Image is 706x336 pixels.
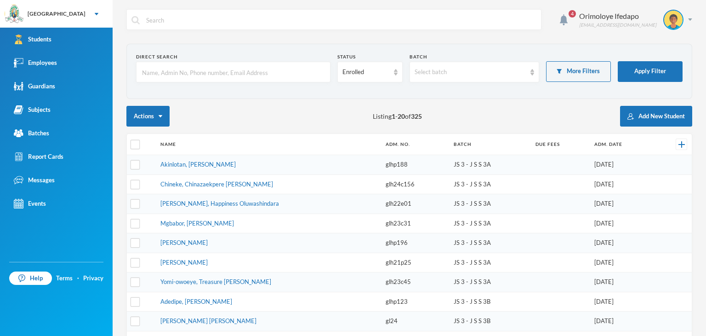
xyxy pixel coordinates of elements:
[398,112,405,120] b: 20
[160,239,208,246] a: [PERSON_NAME]
[381,155,449,175] td: glhp188
[381,174,449,194] td: glh24c156
[449,155,531,175] td: JS 3 - J S S 3A
[579,22,656,29] div: [EMAIL_ADDRESS][DOMAIN_NAME]
[14,35,51,44] div: Students
[664,11,683,29] img: STUDENT
[160,220,234,227] a: Mgbabor, [PERSON_NAME]
[381,253,449,272] td: glh21p25
[160,161,236,168] a: Akinlotan, [PERSON_NAME]
[449,174,531,194] td: JS 3 - J S S 3A
[381,233,449,253] td: glhp196
[381,312,449,331] td: gl24
[569,10,576,17] span: 4
[14,175,55,185] div: Messages
[531,134,590,155] th: Due Fees
[590,214,655,233] td: [DATE]
[381,134,449,155] th: Adm. No.
[141,62,325,83] input: Name, Admin No, Phone number, Email Address
[590,194,655,214] td: [DATE]
[678,141,685,148] img: +
[14,128,49,138] div: Batches
[14,105,51,115] div: Subjects
[415,68,526,77] div: Select batch
[449,292,531,312] td: JS 3 - J S S 3B
[381,292,449,312] td: glhp123
[373,111,422,121] span: Listing - of
[579,11,656,22] div: Orimoloye Ifedapo
[136,53,330,60] div: Direct Search
[160,180,273,188] a: Chineke, Chinazaekpere [PERSON_NAME]
[5,5,23,23] img: logo
[620,106,692,127] button: Add New Student
[342,68,389,77] div: Enrolled
[381,272,449,292] td: glh23c45
[590,253,655,272] td: [DATE]
[381,214,449,233] td: glh23c31
[449,134,531,155] th: Batch
[392,112,395,120] b: 1
[449,233,531,253] td: JS 3 - J S S 3A
[156,134,381,155] th: Name
[337,53,402,60] div: Status
[77,274,79,283] div: ·
[618,61,683,82] button: Apply Filter
[381,194,449,214] td: glh22e01
[590,174,655,194] td: [DATE]
[546,61,611,82] button: More Filters
[449,312,531,331] td: JS 3 - J S S 3B
[131,16,140,24] img: search
[14,81,55,91] div: Guardians
[14,152,63,162] div: Report Cards
[590,312,655,331] td: [DATE]
[411,112,422,120] b: 325
[56,274,73,283] a: Terms
[160,259,208,266] a: [PERSON_NAME]
[590,292,655,312] td: [DATE]
[449,272,531,292] td: JS 3 - J S S 3A
[9,272,52,285] a: Help
[160,298,232,305] a: Adedipe, [PERSON_NAME]
[14,199,46,209] div: Events
[449,194,531,214] td: JS 3 - J S S 3A
[160,278,271,285] a: Yomi-owoeye, Treasure [PERSON_NAME]
[410,53,539,60] div: Batch
[160,317,256,324] a: [PERSON_NAME] [PERSON_NAME]
[14,58,57,68] div: Employees
[590,134,655,155] th: Adm. Date
[126,106,170,127] button: Actions
[145,10,536,30] input: Search
[160,200,279,207] a: [PERSON_NAME], Happiness Oluwashindara
[449,253,531,272] td: JS 3 - J S S 3A
[590,233,655,253] td: [DATE]
[83,274,103,283] a: Privacy
[590,155,655,175] td: [DATE]
[590,272,655,292] td: [DATE]
[28,10,85,18] div: [GEOGRAPHIC_DATA]
[449,214,531,233] td: JS 3 - J S S 3A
